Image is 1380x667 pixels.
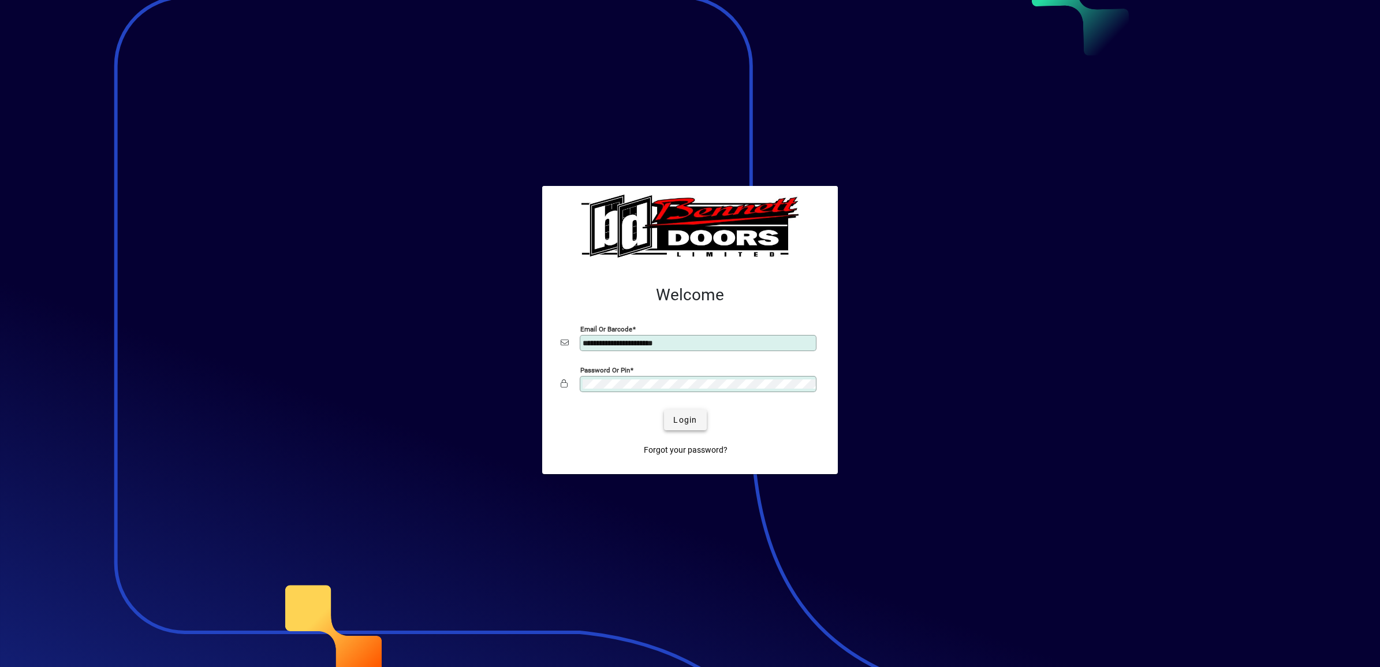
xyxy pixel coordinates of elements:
h2: Welcome [561,285,819,305]
mat-label: Email or Barcode [580,325,632,333]
a: Forgot your password? [639,439,732,460]
span: Login [673,414,697,426]
span: Forgot your password? [644,444,728,456]
button: Login [664,409,706,430]
mat-label: Password or Pin [580,366,630,374]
